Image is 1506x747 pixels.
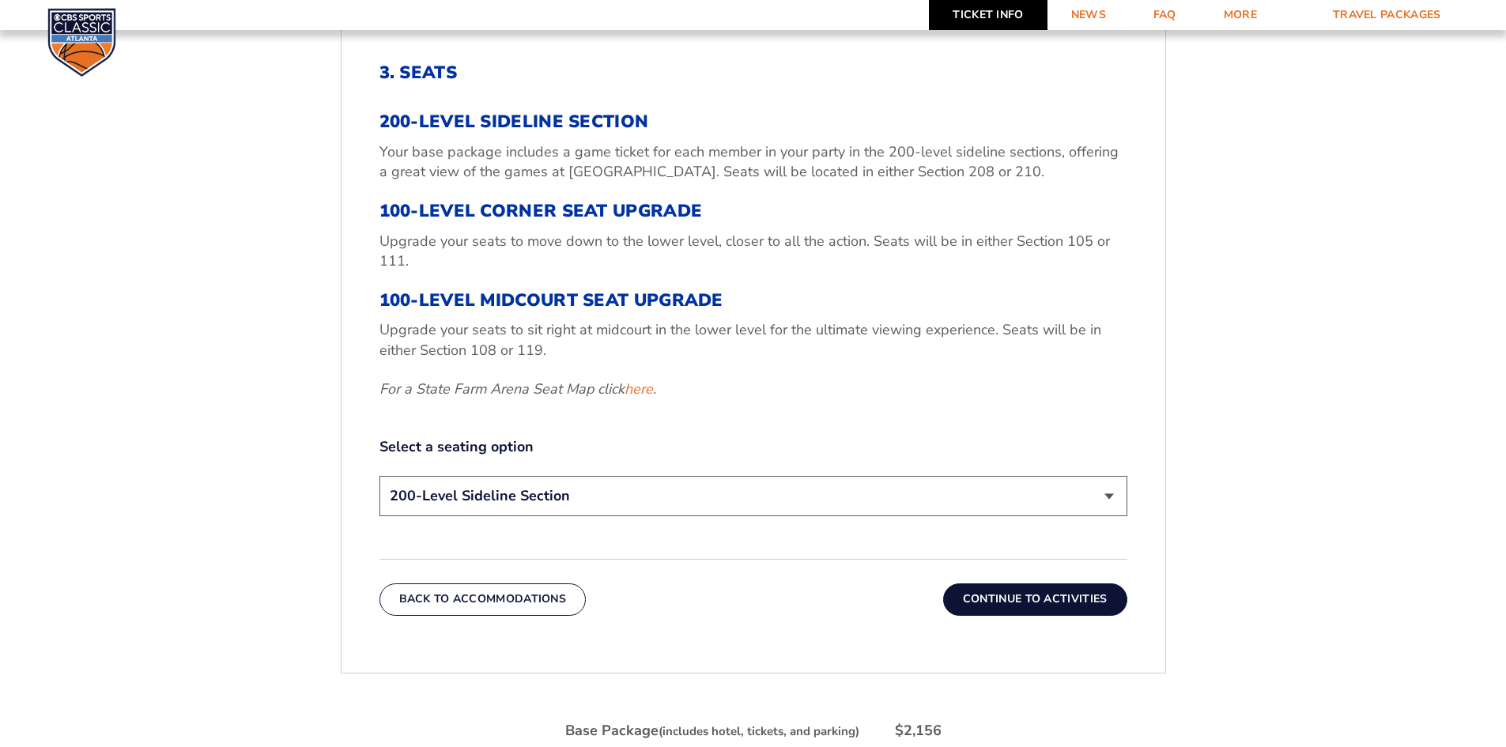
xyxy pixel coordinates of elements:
h3: 100-Level Midcourt Seat Upgrade [379,290,1127,311]
button: Back To Accommodations [379,583,587,615]
p: Upgrade your seats to sit right at midcourt in the lower level for the ultimate viewing experienc... [379,320,1127,360]
label: Select a seating option [379,437,1127,457]
h3: 200-Level Sideline Section [379,111,1127,132]
button: Continue To Activities [943,583,1127,615]
p: Upgrade your seats to move down to the lower level, closer to all the action. Seats will be in ei... [379,232,1127,271]
div: Base Package [565,721,859,741]
small: (includes hotel, tickets, and parking) [659,723,859,739]
h3: 100-Level Corner Seat Upgrade [379,201,1127,221]
div: $2,156 [895,721,942,741]
a: here [625,379,653,399]
img: CBS Sports Classic [47,8,116,77]
p: Your base package includes a game ticket for each member in your party in the 200-level sideline ... [379,142,1127,182]
em: For a State Farm Arena Seat Map click . [379,379,656,398]
h2: 3. Seats [379,62,1127,83]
